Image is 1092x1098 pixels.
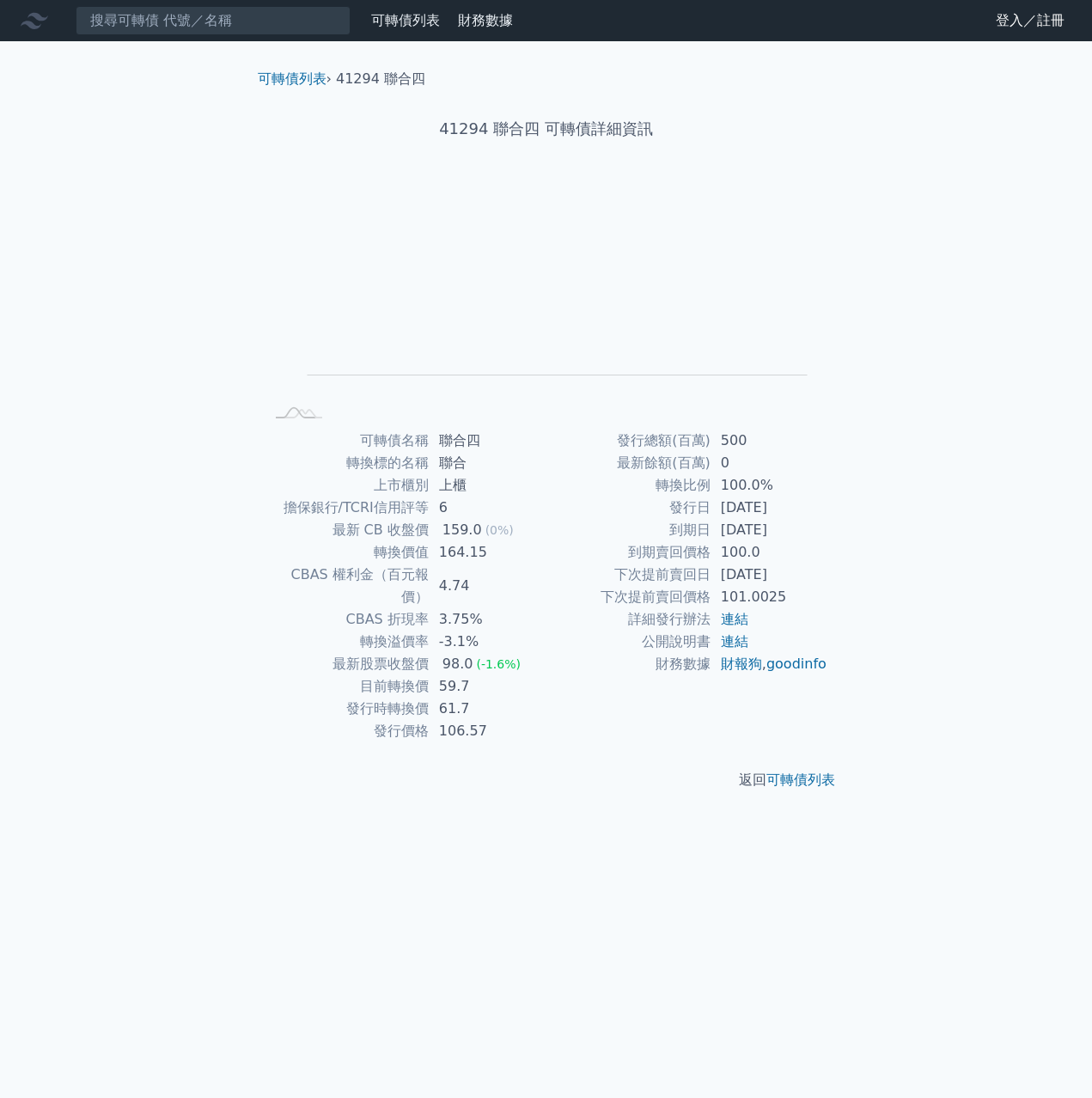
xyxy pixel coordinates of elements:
td: 轉換比例 [546,474,711,497]
td: 500 [711,430,828,452]
a: 連結 [721,611,748,627]
td: 詳細發行辦法 [546,608,711,631]
a: 可轉債列表 [766,772,835,788]
td: 6 [429,497,546,519]
div: 159.0 [439,519,485,541]
td: 101.0025 [711,586,828,608]
td: [DATE] [711,564,828,586]
td: 106.57 [429,720,546,742]
td: 59.7 [429,675,546,698]
td: 發行價格 [265,720,429,742]
g: Chart [292,195,808,400]
td: 61.7 [429,698,546,720]
td: 下次提前賣回價格 [546,586,711,608]
td: 到期日 [546,519,711,541]
h1: 41294 聯合四 可轉債詳細資訊 [244,117,849,141]
td: 轉換溢價率 [265,631,429,653]
a: 連結 [721,633,748,650]
td: 可轉債名稱 [265,430,429,452]
td: 下次提前賣回日 [546,564,711,586]
td: 最新股票收盤價 [265,653,429,675]
a: goodinfo [766,656,827,672]
td: -3.1% [429,631,546,653]
td: 3.75% [429,608,546,631]
td: 164.15 [429,541,546,564]
td: 公開說明書 [546,631,711,653]
td: 到期賣回價格 [546,541,711,564]
td: 目前轉換價 [265,675,429,698]
td: [DATE] [711,497,828,519]
td: 聯合 [429,452,546,474]
input: 搜尋可轉債 代號／名稱 [76,6,351,35]
p: 返回 [244,770,849,790]
td: 最新 CB 收盤價 [265,519,429,541]
li: › [258,69,332,89]
td: 聯合四 [429,430,546,452]
td: 上櫃 [429,474,546,497]
td: 4.74 [429,564,546,608]
a: 登入／註冊 [982,7,1078,34]
td: 財務數據 [546,653,711,675]
a: 財報狗 [721,656,762,672]
td: [DATE] [711,519,828,541]
td: 100.0% [711,474,828,497]
div: 98.0 [439,653,477,675]
td: 發行日 [546,497,711,519]
td: 100.0 [711,541,828,564]
td: 發行時轉換價 [265,698,429,720]
a: 可轉債列表 [258,70,326,87]
td: 最新餘額(百萬) [546,452,711,474]
td: 轉換價值 [265,541,429,564]
td: 轉換標的名稱 [265,452,429,474]
td: CBAS 權利金（百元報價） [265,564,429,608]
td: 上市櫃別 [265,474,429,497]
a: 可轉債列表 [371,12,440,28]
td: CBAS 折現率 [265,608,429,631]
td: 0 [711,452,828,474]
li: 41294 聯合四 [336,69,425,89]
a: 財務數據 [458,12,513,28]
td: , [711,653,828,675]
iframe: Chat Widget [1006,1016,1092,1098]
td: 發行總額(百萬) [546,430,711,452]
td: 擔保銀行/TCRI信用評等 [265,497,429,519]
span: (-1.6%) [476,657,521,671]
span: (0%) [485,523,514,537]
